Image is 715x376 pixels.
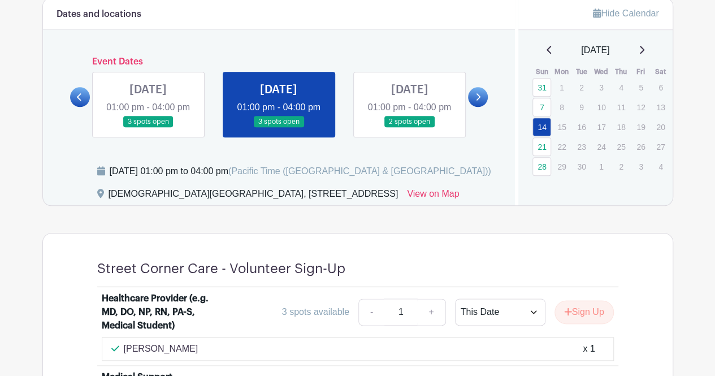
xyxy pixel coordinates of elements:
[532,78,551,97] a: 31
[552,138,571,155] p: 22
[571,66,591,77] th: Tue
[583,342,595,356] div: x 1
[612,98,630,116] p: 11
[552,66,571,77] th: Mon
[552,118,571,136] p: 15
[631,158,650,175] p: 3
[612,158,630,175] p: 2
[581,44,609,57] span: [DATE]
[532,118,551,136] a: 14
[532,98,551,116] a: 7
[651,118,670,136] p: 20
[552,79,571,96] p: 1
[593,8,658,18] a: Hide Calendar
[592,118,610,136] p: 17
[110,165,491,178] div: [DATE] 01:00 pm to 04:00 pm
[552,98,571,116] p: 8
[417,299,445,326] a: +
[612,138,630,155] p: 25
[631,98,650,116] p: 12
[552,158,571,175] p: 29
[631,138,650,155] p: 26
[651,79,670,96] p: 6
[532,66,552,77] th: Sun
[97,261,345,277] h4: Street Corner Care - Volunteer Sign-Up
[631,79,650,96] p: 5
[611,66,631,77] th: Thu
[90,57,469,67] h6: Event Dates
[554,300,614,324] button: Sign Up
[532,137,551,156] a: 21
[631,118,650,136] p: 19
[592,138,610,155] p: 24
[592,98,610,116] p: 10
[572,79,591,96] p: 2
[124,342,198,356] p: [PERSON_NAME]
[532,157,551,176] a: 28
[572,158,591,175] p: 30
[612,79,630,96] p: 4
[592,158,610,175] p: 1
[572,98,591,116] p: 9
[407,187,459,205] a: View on Map
[109,187,398,205] div: [DEMOGRAPHIC_DATA][GEOGRAPHIC_DATA], [STREET_ADDRESS]
[591,66,611,77] th: Wed
[651,138,670,155] p: 27
[592,79,610,96] p: 3
[572,118,591,136] p: 16
[651,66,670,77] th: Sat
[631,66,651,77] th: Fri
[57,9,141,20] h6: Dates and locations
[651,158,670,175] p: 4
[651,98,670,116] p: 13
[612,118,630,136] p: 18
[282,305,349,319] div: 3 spots available
[228,166,491,176] span: (Pacific Time ([GEOGRAPHIC_DATA] & [GEOGRAPHIC_DATA]))
[102,292,216,332] div: Healthcare Provider (e.g. MD, DO, NP, RN, PA-S, Medical Student)
[358,299,384,326] a: -
[572,138,591,155] p: 23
